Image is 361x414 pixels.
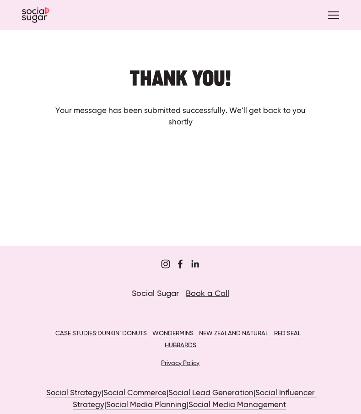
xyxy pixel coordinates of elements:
[189,401,286,410] a: Social Media Management
[44,387,317,411] p: | | | | |
[168,389,253,398] a: Social Lead Generation
[274,330,301,337] a: RED SEAL
[97,330,147,337] a: DUNKIN’ DONUTS
[132,290,179,298] span: Social Sugar
[176,259,185,269] a: Sugar Digi
[44,328,317,351] p: CASE STUDIES:
[186,290,229,298] a: Book a Call
[161,259,170,269] a: Sugar&Partners
[22,7,49,23] img: SocialSugar
[46,389,102,398] a: Social Strategy
[152,330,194,337] a: WONDERMINS
[165,342,196,349] a: HUBBARDS
[44,59,317,87] h2: Thank you!
[73,389,317,409] a: Social Influencer Strategy
[324,7,343,23] button: Open navigation menu
[103,389,167,398] a: Social Commerce
[190,259,199,269] a: Jordan Eley
[44,105,317,129] p: Your message has been submitted successfully. We’ll get back to you shortly
[106,401,187,410] a: Social Media Planning
[161,360,199,366] a: Privacy Policy
[199,330,269,337] a: NEW ZEALAND NATURAL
